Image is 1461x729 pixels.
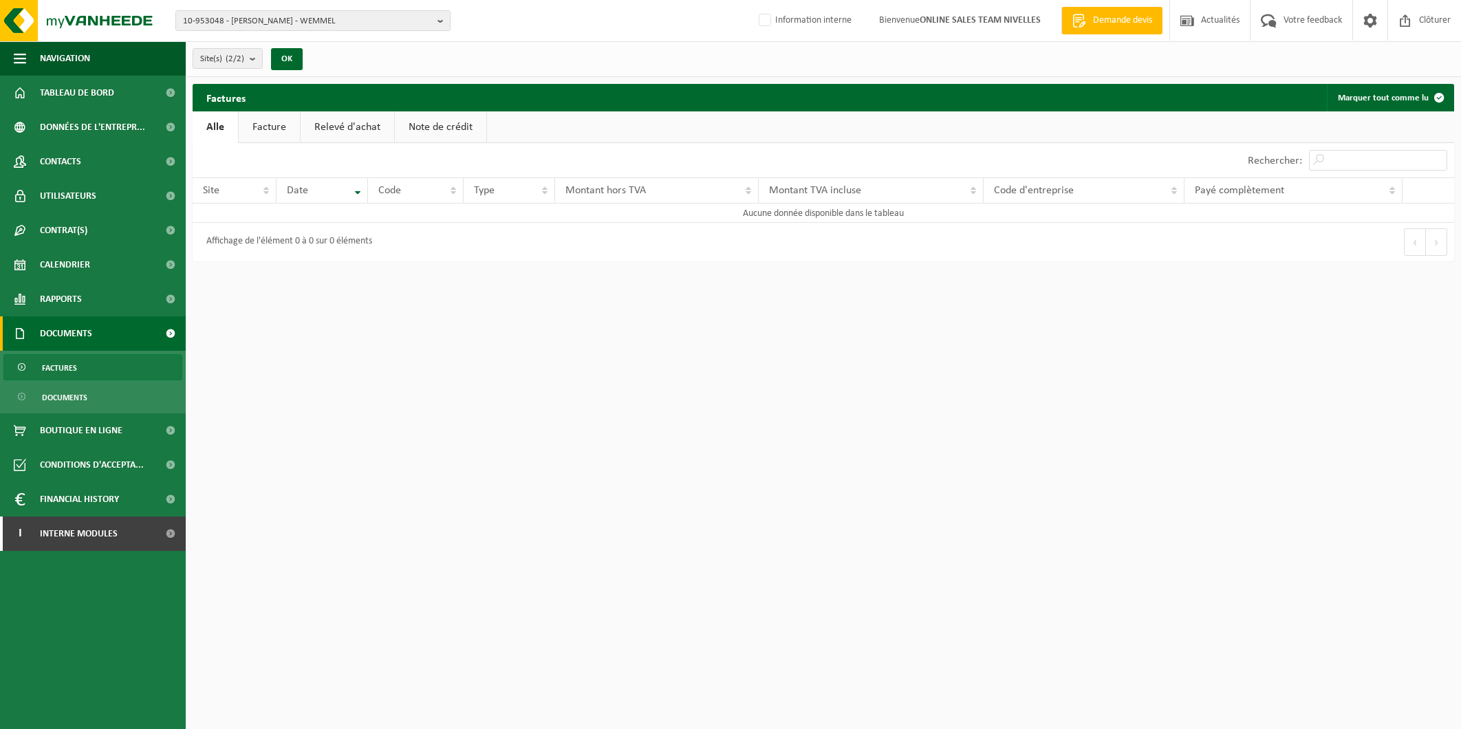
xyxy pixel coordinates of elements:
[920,15,1041,25] strong: ONLINE SALES TEAM NIVELLES
[40,316,92,351] span: Documents
[239,111,300,143] a: Facture
[183,11,432,32] span: 10-953048 - [PERSON_NAME] - WEMMEL
[40,248,90,282] span: Calendrier
[193,111,238,143] a: Alle
[1426,228,1447,256] button: Next
[40,448,144,482] span: Conditions d'accepta...
[378,185,401,196] span: Code
[40,179,96,213] span: Utilisateurs
[395,111,486,143] a: Note de crédit
[40,110,145,144] span: Données de l'entrepr...
[203,185,219,196] span: Site
[271,48,303,70] button: OK
[994,185,1074,196] span: Code d'entreprise
[1327,84,1453,111] button: Marquer tout comme lu
[42,355,77,381] span: Factures
[40,76,114,110] span: Tableau de bord
[40,516,118,551] span: Interne modules
[1404,228,1426,256] button: Previous
[474,185,495,196] span: Type
[769,185,861,196] span: Montant TVA incluse
[1090,14,1156,28] span: Demande devis
[226,54,244,63] count: (2/2)
[40,41,90,76] span: Navigation
[14,516,26,551] span: I
[1061,7,1162,34] a: Demande devis
[40,144,81,179] span: Contacts
[40,213,87,248] span: Contrat(s)
[565,185,646,196] span: Montant hors TVA
[193,204,1454,223] td: Aucune donnée disponible dans le tableau
[3,384,182,410] a: Documents
[193,84,259,111] h2: Factures
[301,111,394,143] a: Relevé d'achat
[40,482,119,516] span: Financial History
[193,48,263,69] button: Site(s)(2/2)
[3,354,182,380] a: Factures
[287,185,308,196] span: Date
[199,230,372,254] div: Affichage de l'élément 0 à 0 sur 0 éléments
[175,10,451,31] button: 10-953048 - [PERSON_NAME] - WEMMEL
[1195,185,1284,196] span: Payé complètement
[40,413,122,448] span: Boutique en ligne
[40,282,82,316] span: Rapports
[1248,155,1302,166] label: Rechercher:
[42,384,87,411] span: Documents
[756,10,852,31] label: Information interne
[200,49,244,69] span: Site(s)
